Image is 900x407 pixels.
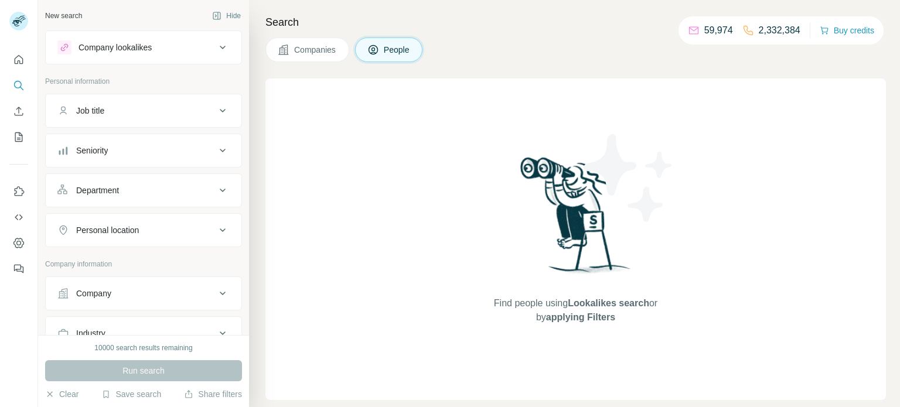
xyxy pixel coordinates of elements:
[515,154,637,285] img: Surfe Illustration - Woman searching with binoculars
[204,7,249,25] button: Hide
[94,343,192,353] div: 10000 search results remaining
[9,181,28,202] button: Use Surfe on LinkedIn
[101,388,161,400] button: Save search
[46,279,241,307] button: Company
[46,176,241,204] button: Department
[820,22,874,39] button: Buy credits
[45,388,79,400] button: Clear
[76,224,139,236] div: Personal location
[45,76,242,87] p: Personal information
[704,23,733,37] p: 59,974
[46,319,241,347] button: Industry
[76,145,108,156] div: Seniority
[46,33,241,61] button: Company lookalikes
[45,259,242,269] p: Company information
[546,312,615,322] span: applying Filters
[9,232,28,254] button: Dashboard
[384,44,411,56] span: People
[184,388,242,400] button: Share filters
[9,207,28,228] button: Use Surfe API
[568,298,649,308] span: Lookalikes search
[482,296,669,324] span: Find people using or by
[45,11,82,21] div: New search
[9,49,28,70] button: Quick start
[46,97,241,125] button: Job title
[79,42,152,53] div: Company lookalikes
[46,216,241,244] button: Personal location
[76,105,104,117] div: Job title
[759,23,800,37] p: 2,332,384
[576,125,681,231] img: Surfe Illustration - Stars
[9,126,28,148] button: My lists
[46,136,241,165] button: Seniority
[9,101,28,122] button: Enrich CSV
[76,288,111,299] div: Company
[9,258,28,279] button: Feedback
[265,14,886,30] h4: Search
[9,75,28,96] button: Search
[294,44,337,56] span: Companies
[76,327,105,339] div: Industry
[76,184,119,196] div: Department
